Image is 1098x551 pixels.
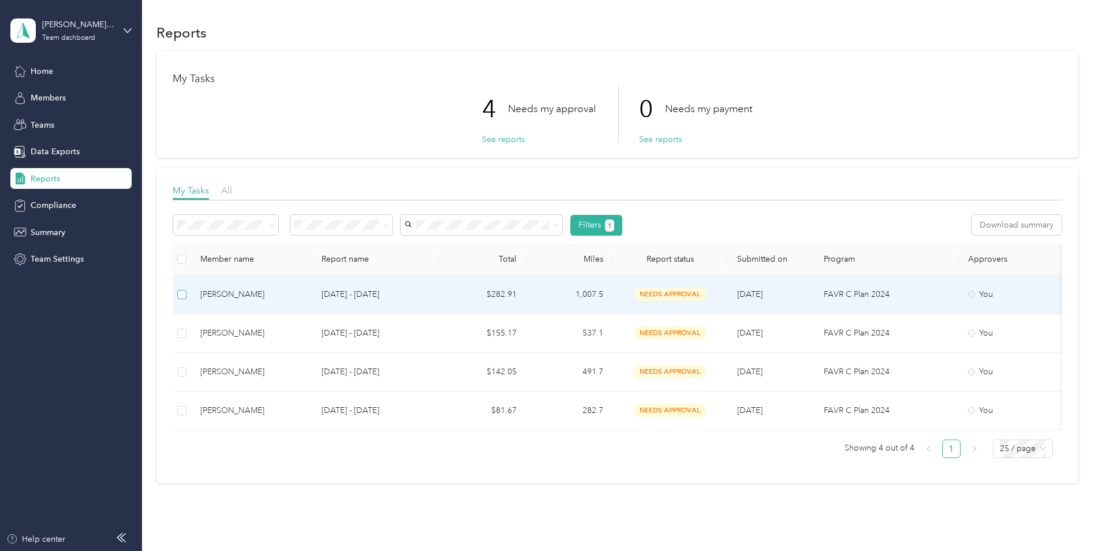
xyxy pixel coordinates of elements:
td: $142.05 [439,353,526,392]
td: $81.67 [439,392,526,430]
th: Program [815,244,959,275]
span: Showing 4 out of 4 [845,440,914,457]
div: [PERSON_NAME] [200,327,303,340]
td: FAVR C Plan 2024 [815,353,959,392]
th: Submitted on [728,244,815,275]
td: FAVR C Plan 2024 [815,275,959,314]
h1: Reports [156,27,207,39]
li: Previous Page [919,440,938,458]
th: Member name [191,244,312,275]
div: [PERSON_NAME] [200,404,303,417]
span: needs approval [634,326,707,340]
td: FAVR C Plan 2024 [815,392,959,430]
div: You [968,288,1065,301]
div: [PERSON_NAME][EMAIL_ADDRESS][PERSON_NAME][DOMAIN_NAME] [42,18,114,31]
button: left [919,440,938,458]
div: [PERSON_NAME] [200,366,303,378]
div: Member name [200,254,303,264]
div: Miles [535,254,603,264]
td: FAVR C Plan 2024 [815,314,959,353]
button: See reports [639,133,682,146]
p: 0 [639,85,665,133]
iframe: Everlance-gr Chat Button Frame [1033,486,1098,551]
button: See reports [482,133,525,146]
span: Compliance [31,199,76,211]
div: [PERSON_NAME] [200,288,303,301]
span: [DATE] [737,289,763,299]
button: right [965,440,984,458]
span: Summary [31,226,65,239]
span: [DATE] [737,405,763,415]
td: $282.91 [439,275,526,314]
span: My Tasks [173,185,209,196]
a: 1 [943,440,960,457]
span: 1 [608,221,611,231]
p: FAVR C Plan 2024 [824,366,950,378]
p: [DATE] - [DATE] [322,327,430,340]
th: Report name [312,244,439,275]
p: FAVR C Plan 2024 [824,327,950,340]
span: Report status [622,254,719,264]
div: You [968,327,1065,340]
button: Download summary [972,215,1062,235]
span: All [221,185,232,196]
span: Data Exports [31,146,80,158]
div: You [968,366,1065,378]
p: FAVR C Plan 2024 [824,288,950,301]
span: [DATE] [737,367,763,377]
p: Needs my approval [508,102,596,116]
span: right [971,445,978,452]
p: [DATE] - [DATE] [322,366,430,378]
span: Reports [31,173,60,185]
span: 25 / page [1000,440,1046,457]
p: Needs my payment [665,102,752,116]
td: 282.7 [526,392,613,430]
span: Home [31,65,53,77]
p: [DATE] - [DATE] [322,288,430,301]
td: 537.1 [526,314,613,353]
p: [DATE] - [DATE] [322,404,430,417]
td: 1,007.5 [526,275,613,314]
span: Teams [31,119,54,131]
span: left [925,445,932,452]
span: Team Settings [31,253,84,265]
div: Total [449,254,517,264]
button: 1 [605,219,615,232]
th: Approvers [959,244,1074,275]
span: needs approval [634,404,707,417]
td: $155.17 [439,314,526,353]
button: Filters1 [570,215,623,236]
h1: My Tasks [173,73,1062,85]
p: FAVR C Plan 2024 [824,404,950,417]
span: needs approval [634,365,707,378]
button: Help center [6,533,65,545]
li: 1 [942,440,961,458]
span: needs approval [634,288,707,301]
p: 4 [482,85,508,133]
span: Members [31,92,66,104]
li: Next Page [965,440,984,458]
div: Team dashboard [42,35,95,42]
span: [DATE] [737,328,763,338]
td: 491.7 [526,353,613,392]
div: Page Size [993,440,1053,458]
div: You [968,404,1065,417]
